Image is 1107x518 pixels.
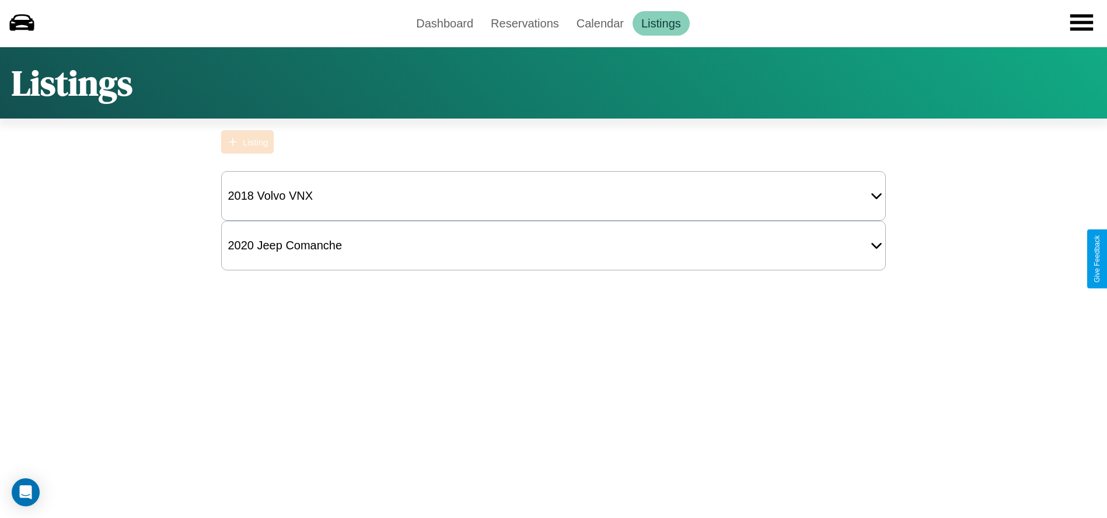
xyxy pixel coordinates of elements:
[407,11,482,36] a: Dashboard
[243,137,268,147] div: Listing
[633,11,690,36] a: Listings
[12,59,132,107] h1: Listings
[222,183,319,208] div: 2018 Volvo VNX
[12,478,40,506] div: Open Intercom Messenger
[221,130,274,154] button: Listing
[482,11,568,36] a: Reservations
[1093,235,1101,283] div: Give Feedback
[222,233,348,258] div: 2020 Jeep Comanche
[568,11,633,36] a: Calendar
